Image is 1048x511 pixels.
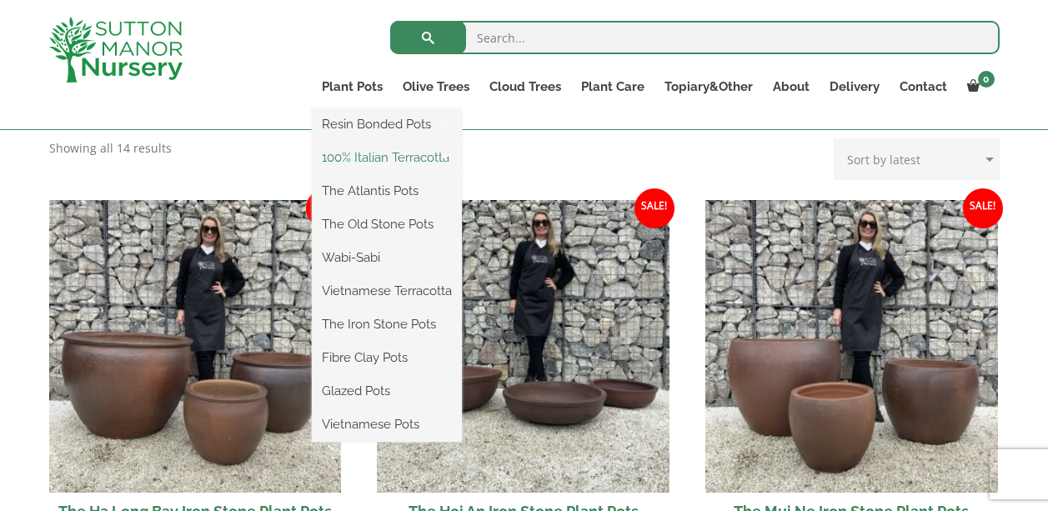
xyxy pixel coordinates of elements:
[312,312,462,337] a: The Iron Stone Pots
[312,412,462,437] a: Vietnamese Pots
[377,200,669,493] img: The Hoi An Iron Stone Plant Pots
[890,75,957,98] a: Contact
[312,178,462,203] a: The Atlantis Pots
[479,75,571,98] a: Cloud Trees
[963,188,1003,228] span: Sale!
[312,212,462,237] a: The Old Stone Pots
[834,138,1000,180] select: Shop order
[312,378,462,403] a: Glazed Pots
[978,71,995,88] span: 0
[49,138,172,158] p: Showing all 14 results
[393,75,479,98] a: Olive Trees
[571,75,654,98] a: Plant Care
[654,75,763,98] a: Topiary&Other
[312,278,462,303] a: Vietnamese Terracotta
[634,188,674,228] span: Sale!
[820,75,890,98] a: Delivery
[957,75,1000,98] a: 0
[312,345,462,370] a: Fibre Clay Pots
[306,188,346,228] span: Sale!
[312,245,462,270] a: Wabi-Sabi
[705,200,998,493] img: The Mui Ne Iron Stone Plant Pots
[312,112,462,137] a: Resin Bonded Pots
[763,75,820,98] a: About
[312,145,462,170] a: 100% Italian Terracotta
[312,75,393,98] a: Plant Pots
[49,17,183,83] img: logo
[49,200,342,493] img: The Ha Long Bay Iron Stone Plant Pots
[390,21,1000,54] input: Search...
